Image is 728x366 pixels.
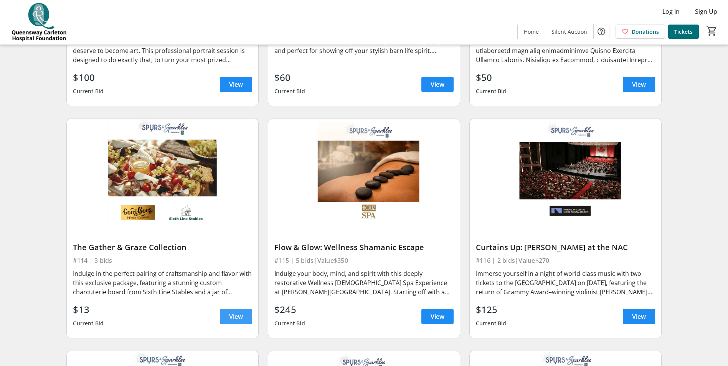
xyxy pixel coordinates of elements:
a: View [220,309,252,324]
span: View [229,80,243,89]
div: $60 [274,71,305,84]
img: QCH Foundation's Logo [5,3,73,41]
div: #114 | 3 bids [73,255,252,266]
span: Log In [662,7,680,16]
span: View [632,80,646,89]
span: Donations [632,28,659,36]
button: Cart [705,24,719,38]
span: Sign Up [695,7,717,16]
a: Tickets [668,25,699,39]
div: $13 [73,303,104,317]
div: Indulge your body, mind, and spirit with this deeply restorative Wellness [DEMOGRAPHIC_DATA] Spa ... [274,269,454,297]
button: Help [594,24,609,39]
span: Tickets [674,28,693,36]
div: Current Bid [274,317,305,330]
a: View [421,309,454,324]
div: Current Bid [476,84,507,98]
a: View [220,77,252,92]
div: $100 [73,71,104,84]
a: Silent Auction [545,25,593,39]
button: Sign Up [689,5,723,18]
div: Current Bid [274,84,305,98]
span: View [431,312,444,321]
div: The Gather & Graze Collection [73,243,252,252]
span: Home [524,28,539,36]
div: $125 [476,303,507,317]
a: View [421,77,454,92]
div: Some moment deserve more than just a snapshot - they deserve to become art. This professional por... [73,37,252,64]
div: Indulge in the perfect pairing of craftsmanship and flavor with this exclusive package, featuring... [73,269,252,297]
button: Log In [656,5,686,18]
a: Donations [616,25,665,39]
a: View [623,77,655,92]
div: $50 [476,71,507,84]
img: Flow & Glow: Wellness Shamanic Escape [268,119,460,227]
a: View [623,309,655,324]
span: Silent Auction [551,28,587,36]
div: Current Bid [73,84,104,98]
div: Current Bid [73,317,104,330]
span: View [632,312,646,321]
div: #116 | 2 bids | Value $270 [476,255,655,266]
div: $245 [274,303,305,317]
img: Curtains Up: Hahn at the NAC [470,119,661,227]
span: View [229,312,243,321]
div: Current Bid [476,317,507,330]
div: Curtains Up: [PERSON_NAME] at the NAC [476,243,655,252]
div: Flow & Glow: Wellness Shamanic Escape [274,243,454,252]
span: View [431,80,444,89]
div: #115 | 5 bids | Value $350 [274,255,454,266]
a: Home [518,25,545,39]
div: Immerse yourself in a night of world-class music with two tickets to the [GEOGRAPHIC_DATA] on [DA... [476,269,655,297]
div: Lore ipsu dolor sit amet co adipisc, elitsed, doe temporin utlaboreetd magn aliq enimadminimve Qu... [476,37,655,64]
img: The Gather & Graze Collection [67,119,258,227]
